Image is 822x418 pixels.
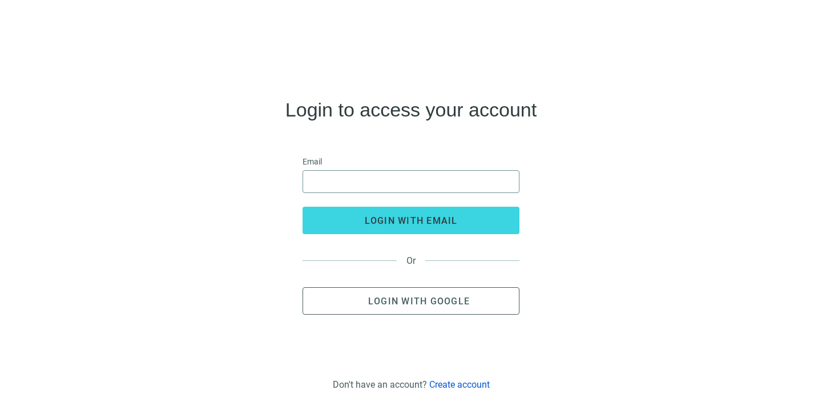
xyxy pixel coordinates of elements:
[397,255,425,266] span: Or
[365,215,458,226] span: login with email
[333,379,490,390] div: Don't have an account?
[303,207,519,234] button: login with email
[303,155,322,168] span: Email
[303,287,519,315] button: Login with Google
[285,101,537,119] h4: Login to access your account
[368,296,470,307] span: Login with Google
[429,379,490,390] a: Create account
